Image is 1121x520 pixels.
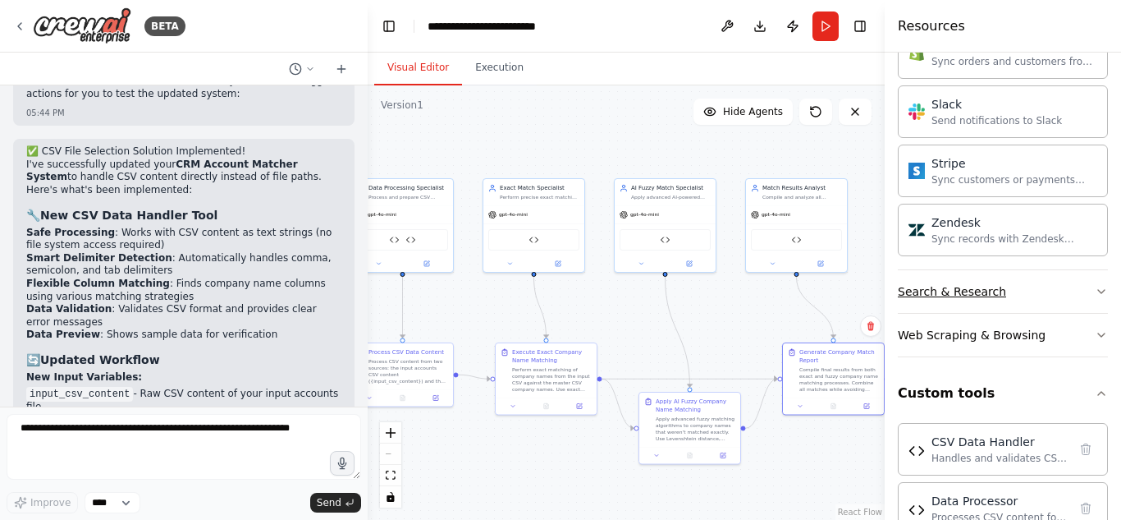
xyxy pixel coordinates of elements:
[26,252,172,264] strong: Smart Delimiter Detection
[798,259,844,269] button: Open in side panel
[26,387,133,402] code: input_csv_content
[931,452,1068,465] div: Handles and validates CSV data content for account matching operations. Parses CSV text strings, ...
[26,207,341,223] h3: 🔧
[26,145,341,159] h2: ✅ CSV File Selection Solution Implemented!
[33,7,131,44] img: Logo
[529,235,539,245] img: ExactAccountMatcher
[144,16,185,36] div: BETA
[898,327,1046,343] div: Web Scraping & Browsing
[512,348,592,365] div: Execute Exact Company Name Matching
[310,493,361,513] button: Send
[328,59,355,79] button: Start a new chat
[1074,438,1097,461] button: Delete tool
[838,508,882,517] a: React Flow attribution
[26,107,341,119] div: 05:44 PM
[931,173,1097,186] div: Sync customers or payments from Stripe
[499,211,528,218] span: gpt-4o-mini
[709,450,737,460] button: Open in side panel
[656,416,735,442] div: Apply advanced fuzzy matching algorithms to company names that weren't matched exactly. Use Leven...
[898,314,1108,357] button: Web Scraping & Browsing
[661,277,694,388] g: Edge from 70cea209-a6d6-4166-b386-17196001791d to d53f607b-2b5a-4a8b-a55d-59eb998f538e
[908,443,925,459] img: CSV Data Handler
[908,222,925,238] img: Zendesk
[931,434,1068,450] div: CSV Data Handler
[666,259,713,269] button: Open in side panel
[26,352,341,368] h3: 🔄
[404,259,450,269] button: Open in side panel
[931,96,1062,113] div: Slack
[351,343,454,407] div: Process CSV Data ContentProcess CSV content from two sources: the input accounts CSV content ({in...
[528,401,563,411] button: No output available
[898,270,1108,313] button: Search & Research
[7,492,78,513] button: Improve
[26,227,341,252] li: : Works with CSV content as text strings (no file system access required)
[565,401,593,411] button: Open in side panel
[368,184,448,192] div: Data Processing Specialist
[931,232,1097,246] div: Sync records with Zendesk Support
[380,486,401,508] button: toggle interactivity
[380,422,401,508] div: React Flow controls
[898,16,965,36] h4: Resources
[385,393,419,403] button: No output available
[860,315,881,337] button: Delete node
[26,227,115,238] strong: Safe Processing
[368,211,396,218] span: gpt-4o-mini
[406,235,416,245] img: CSV Data Handler
[26,329,100,340] strong: Data Preview
[849,15,872,38] button: Hide right sidebar
[26,75,341,100] p: Perfect! The crew is validated successfully. Now let me suggest actions for you to test the updat...
[26,278,170,289] strong: Flexible Column Matching
[26,159,341,197] p: I've successfully updated your to handle CSV content directly instead of file paths. Here's what'...
[40,353,160,366] strong: Updated Workflow
[1074,497,1097,520] button: Delete tool
[782,343,885,416] div: Generate Company Match ReportCompile final results from both exact and fuzzy company name matchin...
[26,159,298,183] strong: CRM Account Matcher System
[630,211,659,218] span: gpt-4o-mini
[931,114,1062,127] div: Send notifications to Slack
[661,235,670,245] img: Fuzzy Account Matcher
[380,422,401,444] button: zoom in
[762,194,842,200] div: Compile and analyze all matching results to generate comprehensive reports, insights, and actiona...
[26,252,341,278] li: : Automatically handles comma, semicolon, and tab delimiters
[793,277,838,338] g: Edge from aa9d9d21-8aa6-40e6-b8f6-58fa1d081894 to fa19bacd-a419-4294-a659-13af4727f6dd
[495,343,597,416] div: Execute Exact Company Name MatchingPerform exact matching of company names from the input CSV aga...
[908,163,925,179] img: Stripe
[656,398,735,414] div: Apply AI Fuzzy Company Name Matching
[381,99,423,112] div: Version 1
[693,99,793,125] button: Hide Agents
[762,184,842,192] div: Match Results Analyst
[931,155,1097,172] div: Stripe
[26,371,142,383] strong: New Input Variables:
[282,59,322,79] button: Switch to previous chat
[26,278,341,303] li: : Finds company name columns using various matching strategies
[602,375,634,432] g: Edge from 4484c487-fb9f-4659-afbc-afe126a6a892 to d53f607b-2b5a-4a8b-a55d-59eb998f538e
[908,44,925,61] img: Shopify
[908,502,925,518] img: Data Processor
[908,104,925,120] img: Slack
[330,451,355,476] button: Click to speak your automation idea
[462,51,537,85] button: Execution
[26,329,341,342] li: : Shows sample data for verification
[374,51,462,85] button: Visual Editor
[30,496,71,509] span: Improve
[530,277,551,338] g: Edge from edb7d458-4c29-470f-b1bc-918e1be961ba to 4484c487-fb9f-4659-afbc-afe126a6a892
[631,194,711,200] div: Apply advanced AI-powered fuzzy matching algorithms to find similar company names that weren't ca...
[816,401,850,411] button: No output available
[368,348,444,357] div: Process CSV Data Content
[377,15,400,38] button: Hide left sidebar
[672,450,707,460] button: No output available
[931,214,1097,231] div: Zendesk
[745,178,848,273] div: Match Results AnalystCompile and analyze all matching results to generate comprehensive reports, ...
[614,178,716,273] div: AI Fuzzy Match SpecialistApply advanced AI-powered fuzzy matching algorithms to find similar comp...
[399,277,407,338] g: Edge from 8fad5bb9-19dd-416a-bc93-cd3885908ac8 to d4389b18-8928-4c03-a1af-dda4347aa8fe
[40,209,217,222] strong: New CSV Data Handler Tool
[368,194,448,200] div: Process and prepare CSV account files (both input accounts CSV and master accounts CSV) with comp...
[746,375,778,432] g: Edge from d53f607b-2b5a-4a8b-a55d-59eb998f538e to fa19bacd-a419-4294-a659-13af4727f6dd
[799,348,879,365] div: Generate Company Match Report
[762,211,790,218] span: gpt-4o-mini
[26,388,341,414] li: - Raw CSV content of your input accounts file
[390,235,400,245] img: Data Processor
[422,393,450,403] button: Open in side panel
[26,303,341,329] li: : Validates CSV format and provides clear error messages
[638,392,741,465] div: Apply AI Fuzzy Company Name MatchingApply advanced fuzzy matching algorithms to company names tha...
